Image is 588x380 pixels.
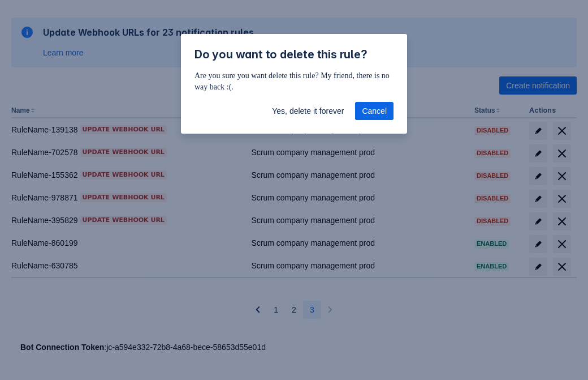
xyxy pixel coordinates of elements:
span: Yes, delete it forever [272,102,344,120]
button: Cancel [355,102,394,120]
p: Are you sure you want delete this rule? My friend, there is no way back :(. [194,70,394,93]
button: Yes, delete it forever [265,102,351,120]
span: Do you want to delete this rule? [194,48,367,61]
span: Cancel [362,102,387,120]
